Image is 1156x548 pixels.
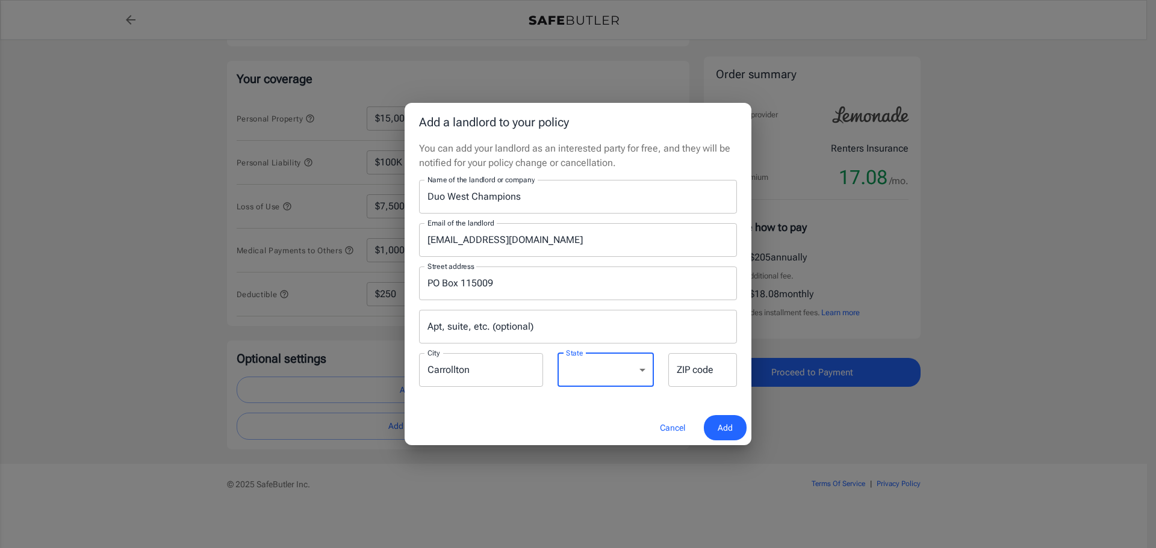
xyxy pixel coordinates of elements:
span: Add [718,420,733,436]
button: Add [704,415,747,441]
label: Street address [427,261,474,271]
label: City [427,348,440,358]
button: Cancel [646,415,699,441]
h2: Add a landlord to your policy [405,103,751,141]
label: State [566,348,583,358]
label: Email of the landlord [427,218,494,228]
p: You can add your landlord as an interested party for free, and they will be notified for your pol... [419,141,737,170]
label: Name of the landlord or company [427,174,535,185]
